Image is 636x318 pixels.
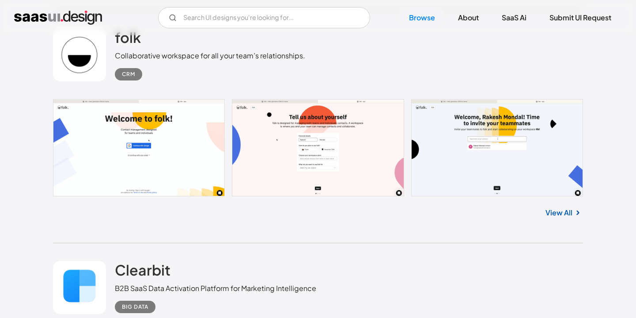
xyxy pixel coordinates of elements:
div: Big Data [122,302,148,312]
h2: Clearbit [115,261,170,279]
form: Email Form [158,7,370,28]
a: folk [115,28,141,50]
div: CRM [122,69,135,80]
a: Clearbit [115,261,170,283]
a: Submit UI Request [539,8,622,27]
div: Collaborative workspace for all your team’s relationships. [115,50,305,61]
a: SaaS Ai [491,8,537,27]
input: Search UI designs you're looking for... [158,7,370,28]
a: Browse [398,8,446,27]
h2: folk [115,28,141,46]
div: B2B SaaS Data Activation Platform for Marketing Intelligence [115,283,316,294]
a: View All [545,207,572,218]
a: home [14,11,102,25]
a: About [447,8,489,27]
